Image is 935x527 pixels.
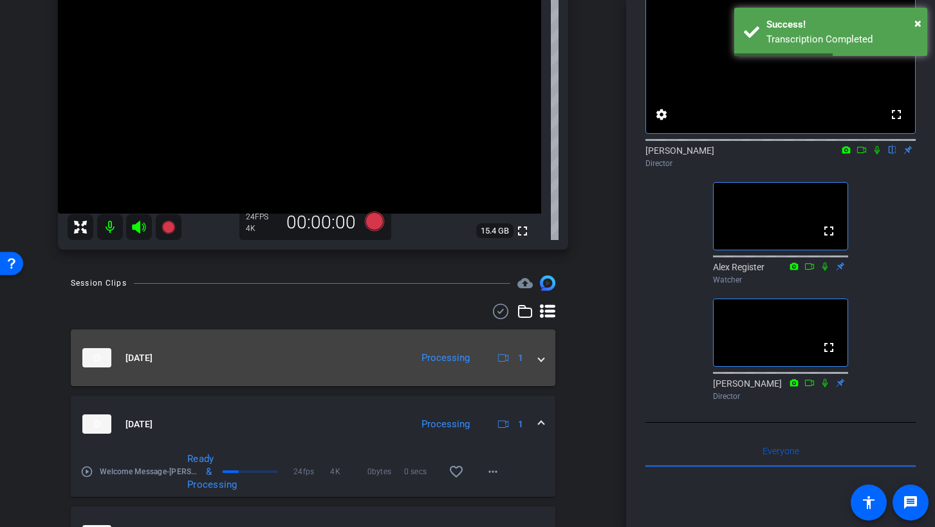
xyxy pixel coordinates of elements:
span: × [914,15,921,31]
mat-expansion-panel-header: thumb-nail[DATE]Processing1 [71,396,555,452]
mat-icon: favorite_border [449,464,464,479]
mat-icon: cloud_upload [517,275,533,291]
span: 15.4 GB [476,223,514,239]
mat-expansion-panel-header: thumb-nail[DATE]Processing1 [71,329,555,386]
mat-icon: play_circle_outline [80,465,93,478]
span: 4K [330,465,367,478]
mat-icon: fullscreen [515,223,530,239]
mat-icon: more_horiz [485,464,501,479]
div: Processing [415,417,476,432]
span: [DATE] [125,418,153,431]
span: 1 [518,418,523,431]
span: 0 secs [404,465,441,478]
mat-icon: accessibility [861,495,876,510]
div: [PERSON_NAME] [645,144,916,169]
span: Everyone [763,447,799,456]
mat-icon: flip [885,143,900,155]
span: FPS [255,212,268,221]
div: Success! [766,17,918,32]
button: Close [914,14,921,33]
div: 4K [246,223,278,234]
span: Destinations for your clips [517,275,533,291]
div: Processing [415,351,476,365]
span: 0bytes [367,465,404,478]
div: Ready & Processing [181,452,218,491]
mat-icon: fullscreen [821,223,837,239]
span: Welcome Message-[PERSON_NAME]-Take 1-2025-08-12-10-16-01-579-0 [100,465,201,478]
div: Director [713,391,848,402]
div: thumb-nail[DATE]Processing1 [71,452,555,497]
div: Transcription Completed [766,32,918,47]
img: Session clips [540,275,555,291]
mat-icon: fullscreen [889,107,904,122]
span: 1 [518,351,523,365]
div: Session Clips [71,277,127,290]
mat-icon: fullscreen [821,340,837,355]
div: Watcher [713,274,848,286]
div: Alex Register [713,261,848,286]
div: 24 [246,212,278,222]
div: 00:00:00 [278,212,364,234]
img: thumb-nail [82,414,111,434]
div: [PERSON_NAME] [713,377,848,402]
mat-icon: settings [654,107,669,122]
div: Director [645,158,916,169]
mat-icon: message [903,495,918,510]
span: 24fps [293,465,330,478]
img: thumb-nail [82,348,111,367]
span: [DATE] [125,351,153,365]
